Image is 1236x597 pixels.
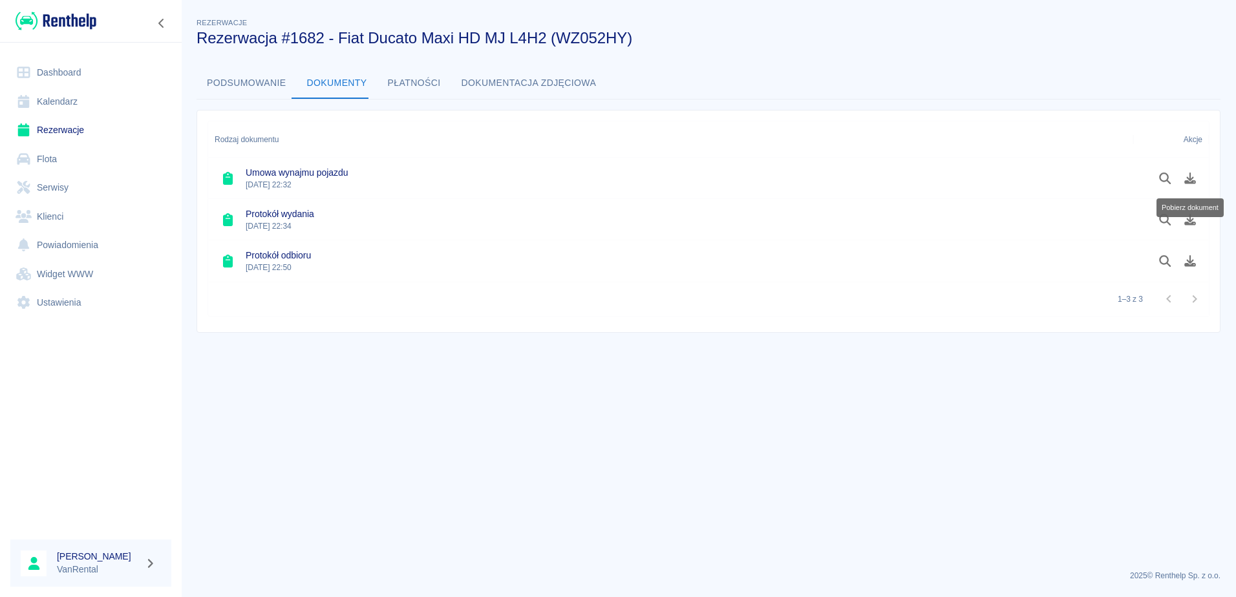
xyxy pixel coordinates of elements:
[246,262,311,273] p: [DATE] 22:50
[10,58,171,87] a: Dashboard
[10,202,171,231] a: Klienci
[1178,250,1203,272] button: Pobierz dokument
[10,231,171,260] a: Powiadomienia
[197,570,1220,581] p: 2025 © Renthelp Sp. z o.o.
[57,563,140,576] p: VanRental
[1178,209,1203,231] button: Pobierz dokument
[378,68,451,99] button: Płatności
[10,145,171,174] a: Flota
[10,288,171,317] a: Ustawienia
[1184,121,1202,158] div: Akcje
[1178,167,1203,189] button: Pobierz dokument
[1118,293,1143,305] p: 1–3 z 3
[10,173,171,202] a: Serwisy
[152,15,171,32] button: Zwiń nawigację
[10,10,96,32] a: Renthelp logo
[246,166,348,179] h6: Umowa wynajmu pojazdu
[1156,198,1224,217] div: Pobierz dokument
[197,19,247,26] span: Rezerwacje
[246,179,348,191] p: [DATE] 22:32
[215,121,279,158] div: Rodzaj dokumentu
[1153,250,1178,272] button: Podgląd dokumentu
[57,550,140,563] h6: [PERSON_NAME]
[451,68,607,99] button: Dokumentacja zdjęciowa
[246,207,314,220] h6: Protokół wydania
[297,68,378,99] button: Dokumenty
[246,220,314,232] p: [DATE] 22:34
[1153,167,1178,189] button: Podgląd dokumentu
[10,116,171,145] a: Rezerwacje
[246,249,311,262] h6: Protokół odbioru
[10,87,171,116] a: Kalendarz
[1153,209,1178,231] button: Podgląd dokumentu
[16,10,96,32] img: Renthelp logo
[10,260,171,289] a: Widget WWW
[197,29,1210,47] h3: Rezerwacja #1682 - Fiat Ducato Maxi HD MJ L4H2 (WZ052HY)
[208,121,1133,158] div: Rodzaj dokumentu
[197,68,297,99] button: Podsumowanie
[1133,121,1209,158] div: Akcje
